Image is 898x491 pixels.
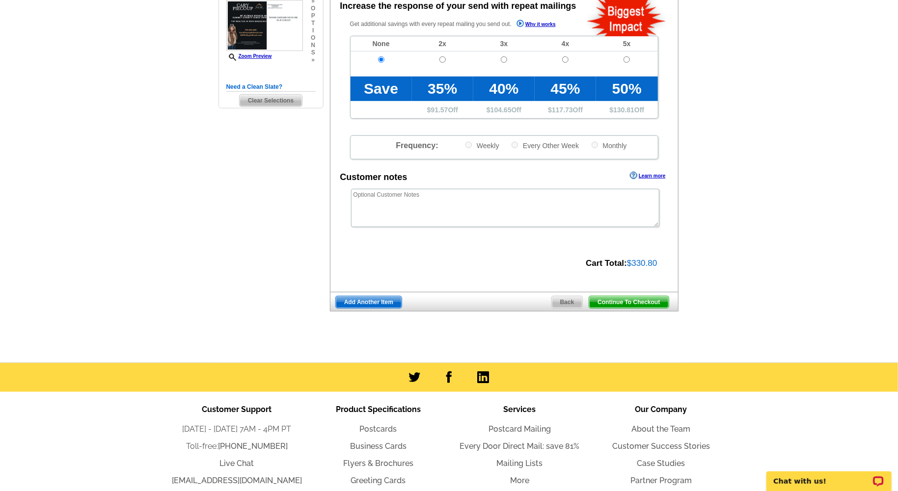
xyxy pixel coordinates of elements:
span: i [311,27,315,34]
input: Monthly [592,142,598,148]
span: p [311,12,315,20]
td: $ Off [535,101,596,118]
span: Our Company [635,405,687,414]
p: Get additional savings with every repeat mailing you send out. [350,19,577,30]
a: Greeting Cards [351,476,406,485]
a: Add Another Item [335,296,402,309]
a: Flyers & Brochures [343,459,413,468]
span: Frequency: [396,141,438,150]
span: t [311,20,315,27]
a: Customer Success Stories [612,441,710,451]
strong: Cart Total: [586,258,627,268]
a: Every Door Direct Mail: save 81% [460,441,580,451]
td: Save [351,77,412,101]
span: o [311,5,315,12]
h5: Need a Clean Slate? [226,82,316,92]
a: Case Studies [637,459,685,468]
a: Learn more [630,172,665,180]
a: Why it works [517,20,556,30]
a: Postcards [360,424,397,434]
td: None [351,36,412,52]
span: s [311,49,315,56]
input: Every Other Week [512,142,518,148]
li: Toll-free: [166,440,308,452]
td: 5x [596,36,657,52]
span: Product Specifications [336,405,421,414]
input: Weekly [465,142,472,148]
label: Weekly [464,141,499,150]
a: Back [551,296,583,309]
span: $330.80 [627,258,657,268]
span: Back [552,296,583,308]
span: 130.81 [613,106,634,114]
td: 4x [535,36,596,52]
td: 50% [596,77,657,101]
span: 104.65 [490,106,512,114]
td: 3x [473,36,535,52]
span: Customer Support [202,405,272,414]
a: [PHONE_NUMBER] [218,441,288,451]
label: Monthly [591,141,627,150]
td: 40% [473,77,535,101]
div: Customer notes [340,171,408,184]
span: o [311,34,315,42]
td: $ Off [412,101,473,118]
span: Clear Selections [240,95,302,106]
iframe: LiveChat chat widget [760,460,898,491]
td: 45% [535,77,596,101]
span: Add Another Item [336,296,402,308]
a: Postcard Mailing [489,424,551,434]
td: $ Off [596,101,657,118]
a: More [510,476,529,485]
td: $ Off [473,101,535,118]
a: Partner Program [630,476,692,485]
span: » [311,56,315,64]
a: [EMAIL_ADDRESS][DOMAIN_NAME] [172,476,302,485]
td: 35% [412,77,473,101]
a: Business Cards [350,441,407,451]
a: Live Chat [220,459,254,468]
span: Continue To Checkout [589,296,668,308]
a: Mailing Lists [497,459,543,468]
span: Services [504,405,536,414]
span: n [311,42,315,49]
span: 91.57 [431,106,448,114]
label: Every Other Week [511,141,579,150]
li: [DATE] - [DATE] 7AM - 4PM PT [166,423,308,435]
td: 2x [412,36,473,52]
a: Zoom Preview [226,53,272,59]
a: About the Team [632,424,691,434]
span: 117.73 [552,106,573,114]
